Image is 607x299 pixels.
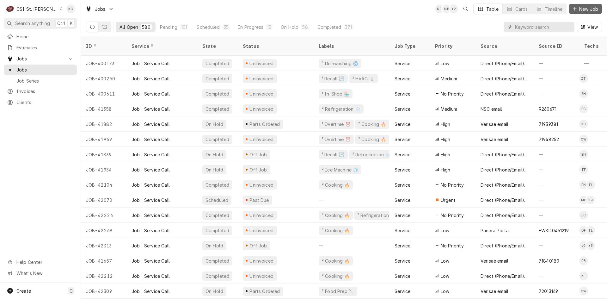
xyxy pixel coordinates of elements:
div: Job | Service Call [132,136,170,143]
div: Uninvoiced [249,136,274,143]
div: + 3 [586,241,595,250]
div: KF [579,271,588,280]
div: All Open [120,24,138,30]
div: Direct (Phone/Email/etc.) [481,166,529,173]
span: C [70,288,73,294]
div: Brad Cope's Avatar [579,211,588,220]
div: Direct (Phone/Email/etc.) [481,242,529,249]
div: Mike Barnett's Avatar [579,196,588,204]
div: TL [586,180,595,189]
span: Create [16,288,31,294]
div: Service [395,121,410,128]
div: Completed [205,90,230,97]
div: Job | Service Call [132,60,170,67]
div: State [202,43,233,49]
a: Home [4,31,77,42]
div: KC [66,4,75,13]
div: CSI St. [PERSON_NAME] [16,6,58,12]
span: Jobs [16,66,74,73]
div: Service [395,288,410,295]
div: ¹ Recall 🔄 [321,75,345,82]
div: Completed [205,258,230,264]
span: Jobs [95,6,106,12]
span: Low [441,273,449,279]
div: R260671 [539,106,556,112]
div: — [534,268,579,283]
div: Completed [205,60,230,67]
span: Estimates [16,44,74,51]
div: CW [579,135,588,144]
button: View [577,22,602,32]
div: 35 [224,24,229,30]
div: ² Refrigeration ❄️ [352,151,391,158]
span: New Job [578,6,599,12]
div: Scheduled [205,197,229,203]
span: No Priority [441,242,464,249]
div: Service [395,197,410,203]
div: Job | Service Call [132,106,170,112]
span: Low [441,288,449,295]
div: Steve Heppermann's Avatar [579,89,588,98]
div: MB [579,196,588,204]
div: Ryan Bietchert's Avatar [579,256,588,265]
div: Source [481,43,527,49]
span: High [441,136,451,143]
div: JOB-42313 [81,238,126,253]
div: Completed [205,273,230,279]
div: Trevor Johnson's Avatar [586,196,595,204]
div: JOB-400611 [81,86,126,101]
button: Open search [461,4,471,14]
div: JOB-42226 [81,208,126,223]
div: JOB-42309 [81,283,126,299]
div: Completed [205,182,230,188]
div: Chuck Wamboldt's Avatar [579,287,588,296]
span: No Priority [441,212,464,219]
div: Service [395,227,410,234]
span: K [70,20,73,27]
div: Direct (Phone/Email/etc.) [481,60,529,67]
div: Verisae email [481,258,508,264]
div: — [534,177,579,192]
div: Nick Badolato's Avatar [442,4,451,13]
span: Clients [16,99,74,106]
div: — [534,56,579,71]
div: Completed [205,212,230,219]
div: ² Cooking 🔥 [321,212,350,219]
div: 71948252 [539,136,559,143]
div: In Progress [238,24,263,30]
div: ² Ice Machine 🧊 [321,166,359,173]
div: Panera Portal [481,227,510,234]
a: Estimates [4,42,77,53]
div: Uninvoiced [249,273,274,279]
span: Medium [441,75,457,82]
div: Kelly Christen's Avatar [66,4,75,13]
div: 71939381 [539,121,558,128]
div: ID [86,43,120,49]
div: Kyle Smith's Avatar [579,120,588,128]
div: Thomas Fonte's Avatar [579,165,588,174]
div: Job | Service Call [132,258,170,264]
div: ² HVAC 🌡️ [352,75,375,82]
div: Direct (Phone/Email/etc.) [481,182,529,188]
div: TL [586,226,595,235]
div: 71840180 [539,258,559,264]
div: Service [395,242,410,249]
div: Verisae email [481,121,508,128]
div: Timeline [545,6,562,12]
div: Tom Lembke's Avatar [586,226,595,235]
div: Service [132,43,191,49]
span: What's New [16,270,73,277]
div: Completed [205,136,230,143]
div: Kevin Floyd's Avatar [579,271,588,280]
div: ² Dishwashing 🌀 [321,60,359,67]
div: Tom Lembke's Avatar [586,180,595,189]
div: Off Job [248,242,268,249]
div: JOB-42212 [81,268,126,283]
button: Search anythingCtrlK [4,18,77,29]
div: 371 [345,24,352,30]
div: Techs [584,43,599,49]
div: KS [579,120,588,128]
div: Job Type [395,43,425,49]
span: Ctrl [57,20,65,27]
div: JOB-400173 [81,56,126,71]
